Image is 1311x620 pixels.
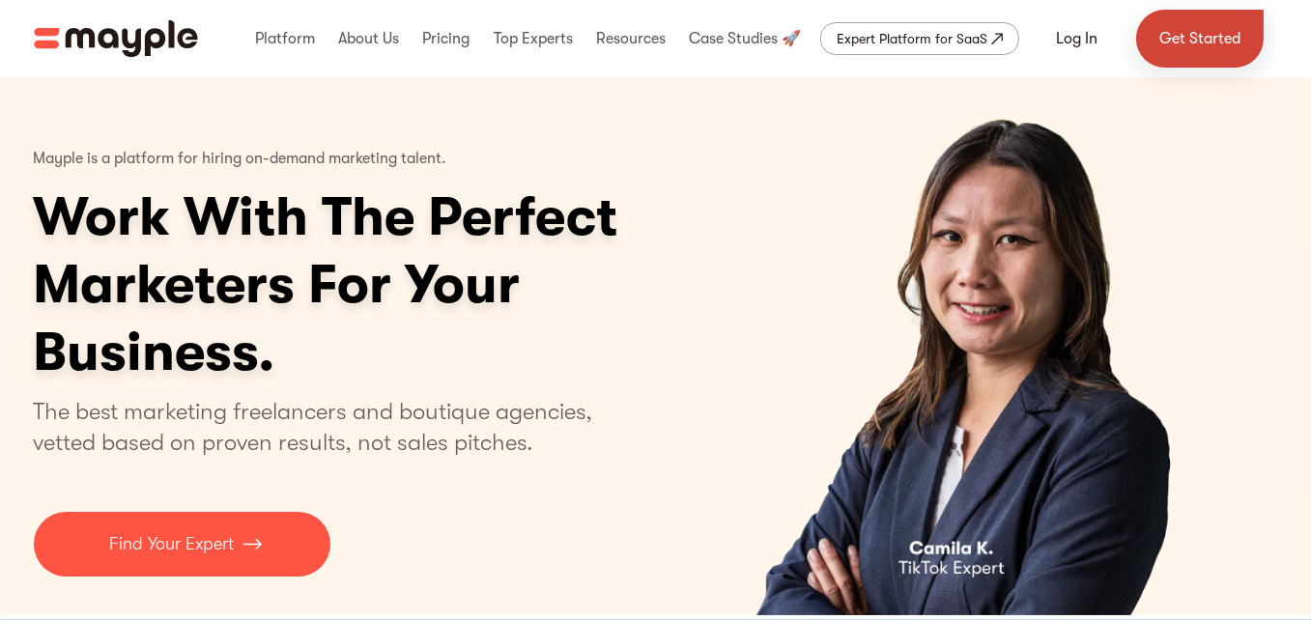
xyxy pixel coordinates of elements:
[34,183,768,386] h1: Work With The Perfect Marketers For Your Business.
[250,8,320,70] div: Platform
[34,20,198,57] a: home
[837,27,987,50] div: Expert Platform for SaaS
[1033,15,1121,62] a: Log In
[110,531,235,557] p: Find Your Expert
[674,77,1278,615] div: 2 of 4
[34,512,330,577] a: Find Your Expert
[591,8,670,70] div: Resources
[34,20,198,57] img: Mayple logo
[34,135,447,183] p: Mayple is a platform for hiring on-demand marketing talent.
[34,396,616,458] p: The best marketing freelancers and boutique agencies, vetted based on proven results, not sales p...
[333,8,404,70] div: About Us
[674,77,1278,615] div: carousel
[489,8,578,70] div: Top Experts
[417,8,474,70] div: Pricing
[1136,10,1264,68] a: Get Started
[820,22,1019,55] a: Expert Platform for SaaS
